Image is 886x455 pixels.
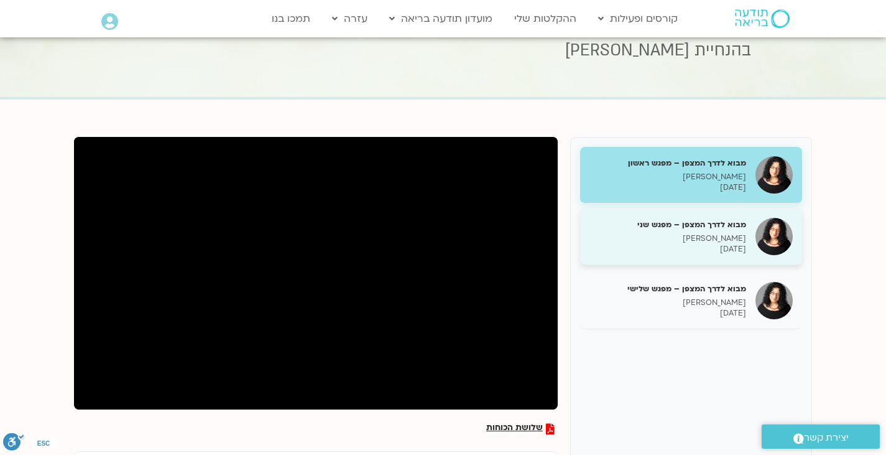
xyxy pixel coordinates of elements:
p: [PERSON_NAME] [589,172,746,182]
p: [DATE] [589,308,746,319]
a: ההקלטות שלי [508,7,583,30]
h5: מבוא לדרך המצפן – מפגש שני [589,219,746,230]
p: [PERSON_NAME] [589,298,746,308]
img: מבוא לדרך המצפן – מפגש שלישי [755,282,793,319]
span: שלושת הכוחות [486,423,543,434]
a: מועדון תודעה בריאה [383,7,499,30]
a: קורסים ופעילות [592,7,684,30]
p: [PERSON_NAME] [589,233,746,244]
h5: מבוא לדרך המצפן – מפגש שלישי [589,283,746,294]
span: בהנחיית [694,39,751,62]
p: [DATE] [589,244,746,255]
a: שלושת הכוחות [486,423,555,434]
img: תודעה בריאה [735,9,790,28]
span: יצירת קשר [804,429,849,446]
a: עזרה [326,7,374,30]
h5: מבוא לדרך המצפן – מפגש ראשון [589,157,746,169]
a: תמכו בנו [265,7,316,30]
img: מבוא לדרך המצפן – מפגש ראשון [755,156,793,194]
p: [DATE] [589,182,746,193]
img: מבוא לדרך המצפן – מפגש שני [755,218,793,255]
a: יצירת קשר [762,425,880,449]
